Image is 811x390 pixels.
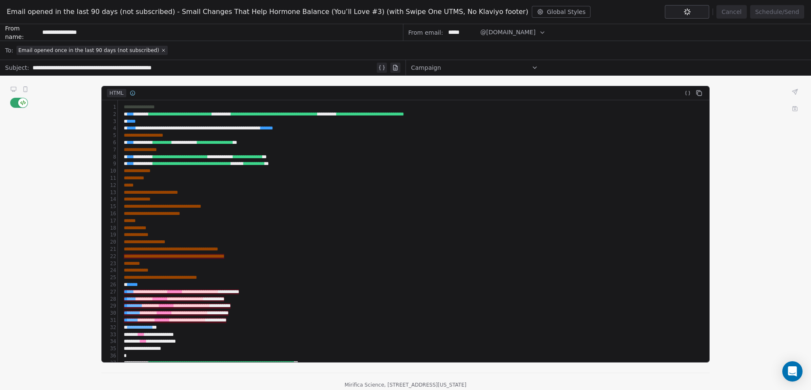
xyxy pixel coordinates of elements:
div: 37 [102,360,117,367]
div: 6 [102,139,117,146]
div: 35 [102,345,117,352]
div: 25 [102,274,117,281]
span: From name: [5,24,39,41]
div: 12 [102,182,117,189]
div: 34 [102,338,117,345]
div: 2 [102,111,117,118]
div: 8 [102,154,117,161]
div: 10 [102,168,117,175]
div: 36 [102,352,117,360]
div: 29 [102,302,117,310]
div: 18 [102,225,117,232]
div: 13 [102,189,117,196]
div: 23 [102,260,117,267]
div: 30 [102,310,117,317]
div: 15 [102,203,117,210]
div: 31 [102,317,117,324]
div: 5 [102,132,117,139]
span: To: [5,46,13,55]
span: Email opened in the last 90 days (not subscribed) - Small Changes That Help Hormone Balance (You’... [7,7,528,17]
div: 33 [102,331,117,338]
div: 7 [102,146,117,154]
div: Open Intercom Messenger [782,361,803,382]
div: 17 [102,217,117,225]
div: 28 [102,296,117,303]
span: Subject: [5,63,29,74]
span: HTML [107,89,126,97]
span: @[DOMAIN_NAME] [480,28,536,37]
div: 27 [102,288,117,296]
button: Global Styles [532,6,591,18]
div: 4 [102,125,117,132]
div: 14 [102,196,117,203]
div: 1 [102,104,117,111]
div: 32 [102,324,117,331]
div: 11 [102,175,117,182]
span: Email opened once in the last 90 days (not subscribed) [18,47,159,54]
div: 9 [102,160,117,168]
div: 21 [102,246,117,253]
div: 26 [102,281,117,288]
button: Schedule/Send [750,5,804,19]
div: 16 [102,210,117,217]
div: 19 [102,231,117,239]
div: 24 [102,267,117,274]
div: 22 [102,253,117,260]
span: Campaign [411,63,441,72]
button: Cancel [716,5,746,19]
div: 3 [102,118,117,125]
span: From email: [408,28,443,37]
div: 20 [102,239,117,246]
